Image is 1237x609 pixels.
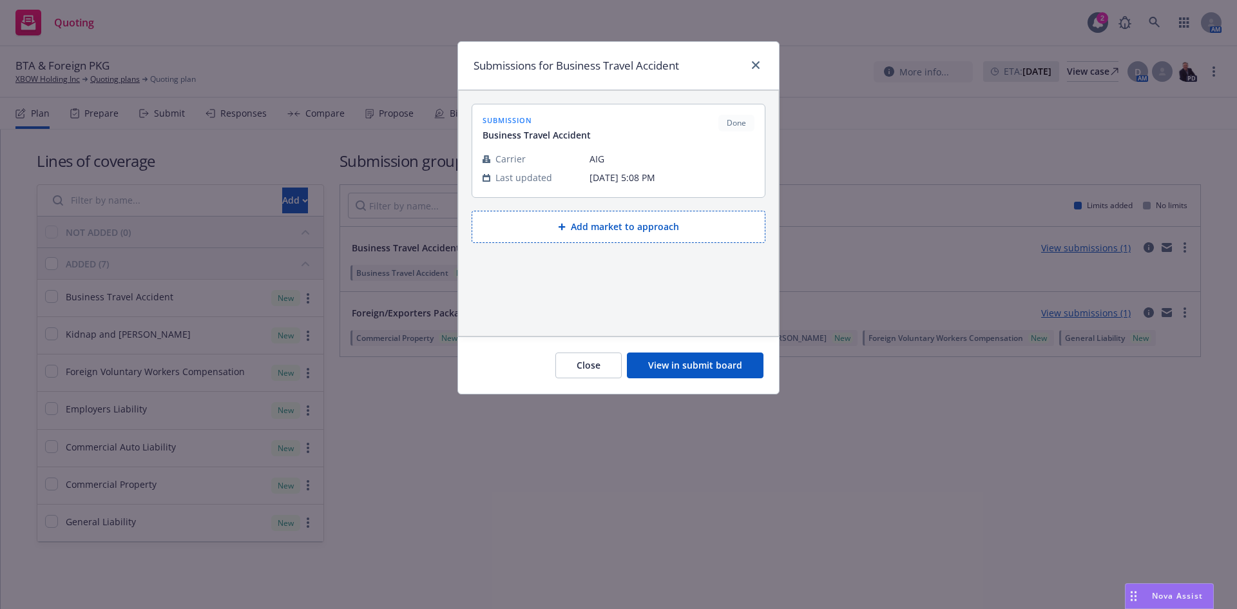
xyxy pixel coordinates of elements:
[1125,583,1214,609] button: Nova Assist
[724,117,749,129] span: Done
[627,353,763,378] button: View in submit board
[474,57,679,74] h1: Submissions for Business Travel Accident
[472,211,765,243] button: Add market to approach
[483,128,591,142] span: Business Travel Accident
[555,353,622,378] button: Close
[495,171,552,184] span: Last updated
[1152,590,1203,601] span: Nova Assist
[483,115,591,126] span: submission
[590,152,754,166] span: AIG
[495,152,526,166] span: Carrier
[1126,584,1142,608] div: Drag to move
[590,171,754,184] span: [DATE] 5:08 PM
[748,57,763,73] a: close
